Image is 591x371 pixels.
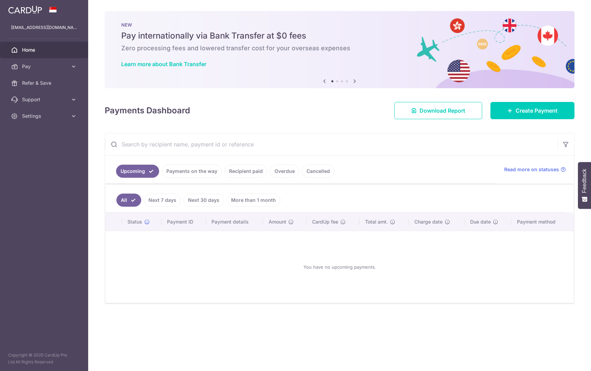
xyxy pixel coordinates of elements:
a: Upcoming [116,165,159,178]
span: Settings [22,113,68,120]
a: Cancelled [302,165,334,178]
input: Search by recipient name, payment id or reference [105,133,558,155]
h6: Zero processing fees and lowered transfer cost for your overseas expenses [121,44,558,52]
span: Refer & Save [22,80,68,86]
span: Amount [269,218,286,225]
a: Learn more about Bank Transfer [121,61,206,68]
h4: Payments Dashboard [105,104,190,117]
a: Recipient paid [225,165,267,178]
th: Payment method [511,213,574,231]
span: Download Report [419,106,465,115]
span: Status [127,218,142,225]
span: Home [22,47,68,53]
th: Payment details [206,213,263,231]
p: NEW [121,22,558,28]
a: Download Report [394,102,482,119]
a: Read more on statuses [504,166,566,173]
h5: Pay internationally via Bank Transfer at $0 fees [121,30,558,41]
span: Support [22,96,68,103]
span: Pay [22,63,68,70]
a: Next 7 days [144,194,181,207]
th: Payment ID [162,213,206,231]
a: All [116,194,141,207]
span: Read more on statuses [504,166,559,173]
span: CardUp fee [312,218,338,225]
span: Create Payment [516,106,558,115]
button: Feedback - Show survey [578,162,591,209]
p: [EMAIL_ADDRESS][DOMAIN_NAME] [11,24,77,31]
a: Create Payment [490,102,574,119]
a: Payments on the way [162,165,222,178]
img: CardUp [8,6,42,14]
a: Next 30 days [184,194,224,207]
a: Overdue [270,165,299,178]
span: Feedback [581,169,588,193]
a: More than 1 month [227,194,280,207]
span: Charge date [414,218,443,225]
img: Bank transfer banner [105,11,574,88]
div: You have no upcoming payments. [114,237,566,297]
span: Due date [470,218,491,225]
span: Total amt. [365,218,388,225]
